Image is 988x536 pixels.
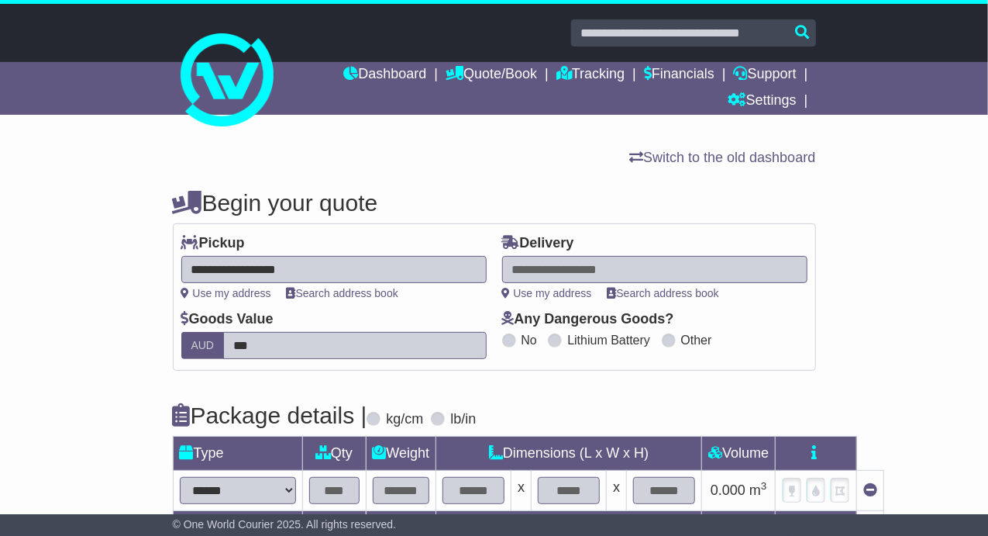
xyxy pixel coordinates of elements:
[681,333,712,348] label: Other
[386,411,423,428] label: kg/cm
[446,62,537,88] a: Quote/Book
[502,311,674,328] label: Any Dangerous Goods?
[502,235,574,252] label: Delivery
[702,437,776,471] td: Volume
[749,482,767,498] span: m
[181,311,274,328] label: Goods Value
[567,333,650,348] label: Lithium Battery
[511,471,532,511] td: x
[629,150,815,165] a: Switch to the old dashboard
[556,62,625,88] a: Tracking
[343,62,426,88] a: Dashboard
[366,437,436,471] td: Weight
[173,518,397,531] span: © One World Courier 2025. All rights reserved.
[450,411,476,428] label: lb/in
[644,62,714,88] a: Financials
[711,482,745,498] span: 0.000
[761,480,767,492] sup: 3
[181,332,225,359] label: AUD
[181,287,271,299] a: Use my address
[728,88,797,115] a: Settings
[173,437,302,471] td: Type
[181,235,245,252] label: Pickup
[522,333,537,348] label: No
[734,62,797,88] a: Support
[863,482,877,498] a: Remove this item
[173,190,816,216] h4: Begin your quote
[607,471,627,511] td: x
[502,287,592,299] a: Use my address
[608,287,719,299] a: Search address book
[302,437,366,471] td: Qty
[287,287,398,299] a: Search address book
[173,403,367,428] h4: Package details |
[436,437,702,471] td: Dimensions (L x W x H)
